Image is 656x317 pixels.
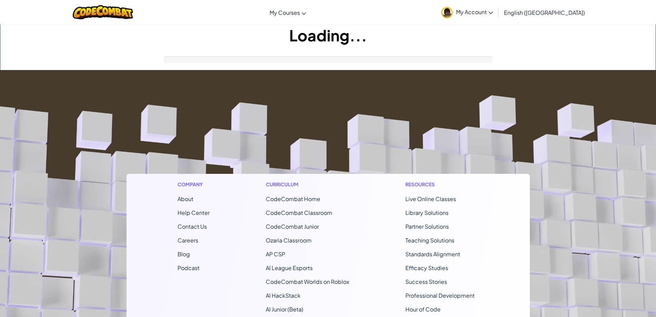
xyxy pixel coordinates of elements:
[405,195,456,202] a: Live Online Classes
[270,9,300,16] span: My Courses
[266,237,312,244] a: Ozaria Classroom
[178,223,207,230] span: Contact Us
[266,292,301,299] a: AI HackStack
[178,195,193,202] a: About
[405,209,448,216] a: Library Solutions
[266,306,303,313] a: AI Junior (Beta)
[178,237,198,244] a: Careers
[266,209,332,216] a: CodeCombat Classroom
[405,306,441,313] a: Hour of Code
[178,209,210,216] a: Help Center
[0,24,656,46] h1: Loading...
[266,3,310,22] a: My Courses
[405,237,454,244] a: Teaching Solutions
[456,8,493,16] span: My Account
[73,5,133,19] img: CodeCombat logo
[178,264,200,271] a: Podcast
[266,250,285,258] a: AP CSP
[266,181,349,188] h1: Curriculum
[405,292,475,299] a: Professional Development
[405,250,460,258] a: Standards Alignment
[405,223,449,230] a: Partner Solutions
[178,181,210,188] h1: Company
[178,250,190,258] a: Blog
[266,264,313,271] a: AI League Esports
[504,9,585,16] span: English ([GEOGRAPHIC_DATA])
[266,278,349,285] a: CodeCombat Worlds on Roblox
[405,264,448,271] a: Efficacy Studies
[441,7,453,18] img: avatar
[501,3,588,22] a: English ([GEOGRAPHIC_DATA])
[405,181,479,188] h1: Resources
[405,278,447,285] a: Success Stories
[266,223,319,230] a: CodeCombat Junior
[438,1,496,23] a: My Account
[266,195,320,202] span: CodeCombat Home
